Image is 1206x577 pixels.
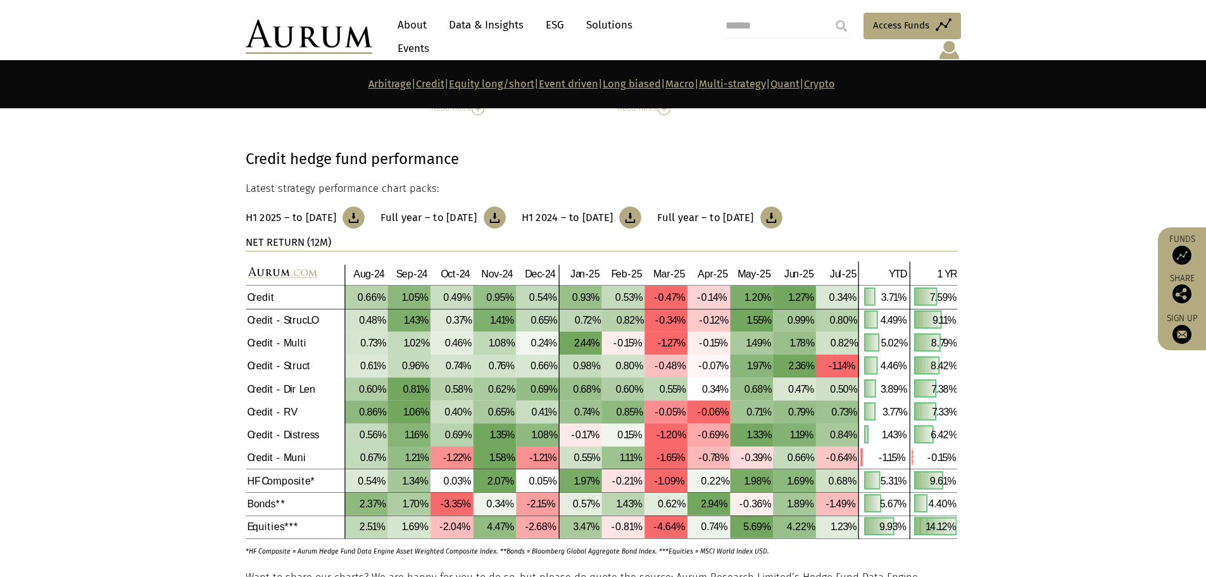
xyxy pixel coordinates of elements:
h3: Full year – to [DATE] [657,212,753,224]
a: Multi-strategy [699,78,766,90]
a: Macro [665,78,694,90]
img: Read More [658,103,670,115]
img: Share this post [1172,284,1191,303]
strong: NET RETURN (12M) [246,236,331,248]
a: Credit [416,78,444,90]
strong: | | | | | | | | [368,78,835,90]
a: Quant [770,78,800,90]
img: Download Article [619,206,641,229]
img: Download Article [760,206,782,229]
a: Long biased [603,78,661,90]
img: Sign up to our newsletter [1172,325,1191,344]
a: Data & Insights [443,13,530,37]
a: Funds [1164,234,1200,265]
a: ESG [539,13,570,37]
a: Equity long/short [449,78,534,90]
a: Access Funds [864,13,961,39]
input: Submit [829,13,854,39]
img: Access Funds [1172,246,1191,265]
a: Events [391,37,429,60]
a: H1 2024 – to [DATE] [522,206,642,229]
div: Share [1164,274,1200,303]
span: Access Funds [873,18,929,33]
a: Full year – to [DATE] [380,206,505,229]
img: Download Article [484,206,506,229]
img: Aurum [246,20,372,54]
img: Download Article [342,206,365,229]
a: Sign up [1164,313,1200,344]
a: Crypto [804,78,835,90]
p: Latest strategy performance chart packs: [246,181,958,197]
h3: Full year – to [DATE] [380,212,477,224]
a: H1 2025 – to [DATE] [246,206,365,229]
h3: H1 2025 – to [DATE] [246,212,337,224]
a: About [391,13,433,37]
a: Arbitrage [368,78,411,90]
a: Solutions [580,13,639,37]
a: Full year – to [DATE] [657,206,782,229]
a: Event driven [539,78,598,90]
img: account-icon.svg [938,39,961,61]
p: *HF Composite = Aurum Hedge Fund Data Engine Asset Weighted Composite Index. **Bonds = Bloomberg ... [246,540,922,557]
img: Read More [472,103,484,115]
h3: H1 2024 – to [DATE] [522,212,613,224]
strong: Credit hedge fund performance [246,150,459,168]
